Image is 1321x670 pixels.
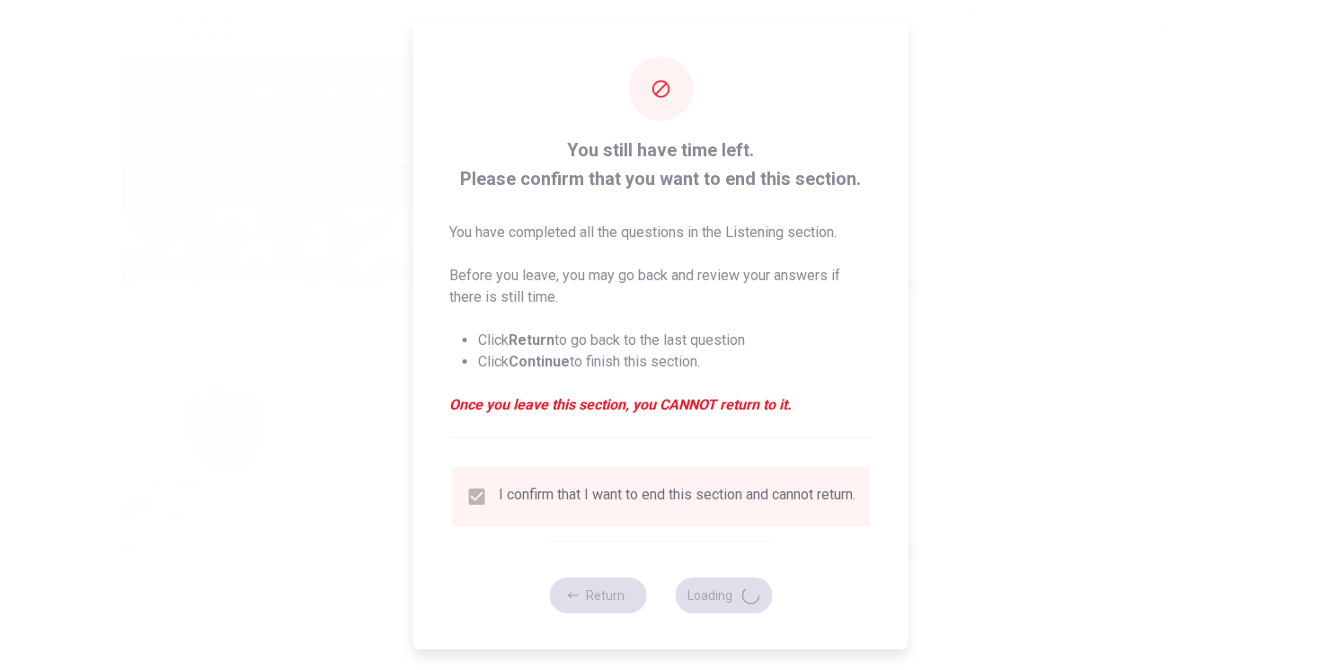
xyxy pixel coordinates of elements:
div: I confirm that I want to end this section and cannot return. [499,486,856,507]
strong: Return [509,331,554,348]
li: Click to finish this section. [478,351,873,373]
em: Once you leave this section, you CANNOT return to it. [449,394,873,416]
li: Click to go back to the last question [478,330,873,351]
button: Return [549,577,646,613]
strong: Continue [509,353,570,370]
span: You still have time left. Please confirm that you want to end this section. [449,136,873,193]
p: Before you leave, you may go back and review your answers if there is still time. [449,265,873,308]
p: You have completed all the questions in the Listening section. [449,222,873,243]
button: Loading [675,577,772,613]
